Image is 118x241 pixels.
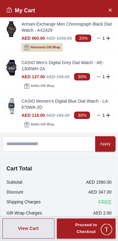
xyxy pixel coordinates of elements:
[22,43,63,52] button: Removeto Gift Wrap
[74,112,90,119] span: 30%
[6,6,35,15] h2: My Cart
[6,210,42,216] p: Gift Wrap Charges
[105,5,115,15] button: Close Account
[57,219,116,239] button: Proceed to Checkout
[5,60,18,76] img: ...
[68,222,104,236] div: Proceed to Checkout
[46,36,72,41] span: AED 1200.00
[98,199,112,206] span: FREE
[22,98,113,110] a: CASIO Women's Digital Blue Dial Watch - LA-670WA-2D
[95,136,116,152] button: Apply
[100,223,113,236] div: Chat Widget
[75,35,91,42] span: 20%
[101,74,106,80] p: 1
[6,179,22,185] p: Subtotal
[2,219,54,239] button: View Cart
[22,120,57,129] button: Addto Gift Wrap
[18,225,39,231] div: View Cart
[100,141,111,148] div: Apply
[101,35,106,41] p: 1
[31,83,54,89] span: Add to Gift Wrap
[86,179,112,185] p: AED 1560.00
[46,74,69,79] span: AED 195.00
[6,164,112,173] h4: Cart Total
[6,199,41,206] p: Shipping Charges
[5,98,18,114] img: ...
[22,36,45,41] span: AED 960.00
[101,112,106,118] p: 1
[74,73,90,80] span: 30%
[31,121,54,128] span: Add to Gift Wrap
[5,21,18,37] img: ...
[22,113,45,118] span: AED 116.00
[46,113,69,118] span: AED 165.00
[22,59,113,72] a: CASIO Men's Digital Grey Dial Watch - AE-1300WH-2A
[22,21,113,33] a: Armani Exchange Men Chronograph Black Dial Watch - AX2429
[93,210,112,216] p: AED 2.00
[31,44,60,51] span: Remove to Gift Wrap
[6,189,23,195] p: Discount
[22,74,45,79] span: AED 137.00
[22,82,57,90] button: Addto Gift Wrap
[88,189,112,195] p: AED 347.00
